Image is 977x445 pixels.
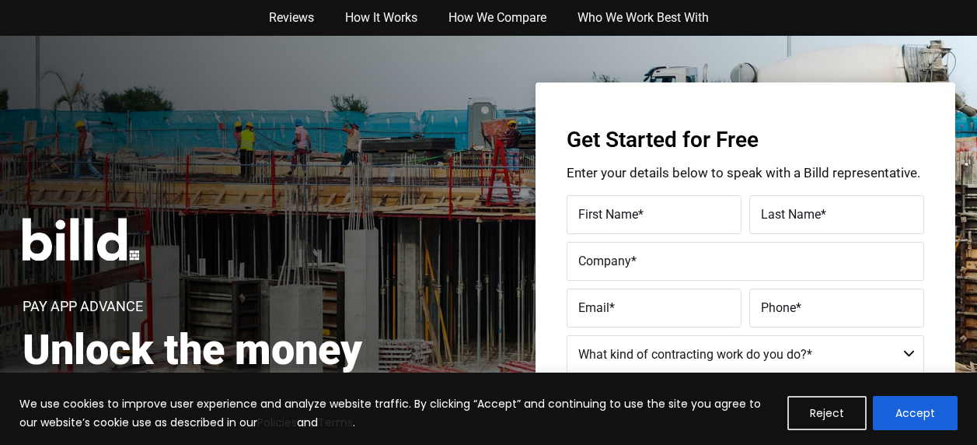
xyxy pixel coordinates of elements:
[761,207,821,222] span: Last Name
[257,415,297,430] a: Policies
[787,396,867,430] button: Reject
[23,329,463,413] h2: Unlock the money you’ve already earned.
[23,300,143,314] h1: Pay App Advance
[578,207,638,222] span: First Name
[318,415,353,430] a: Terms
[761,300,796,315] span: Phone
[567,166,924,180] p: Enter your details below to speak with a Billd representative.
[578,254,631,268] span: Company
[873,396,958,430] button: Accept
[567,129,924,151] h3: Get Started for Free
[19,394,776,432] p: We use cookies to improve user experience and analyze website traffic. By clicking “Accept” and c...
[578,300,609,315] span: Email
